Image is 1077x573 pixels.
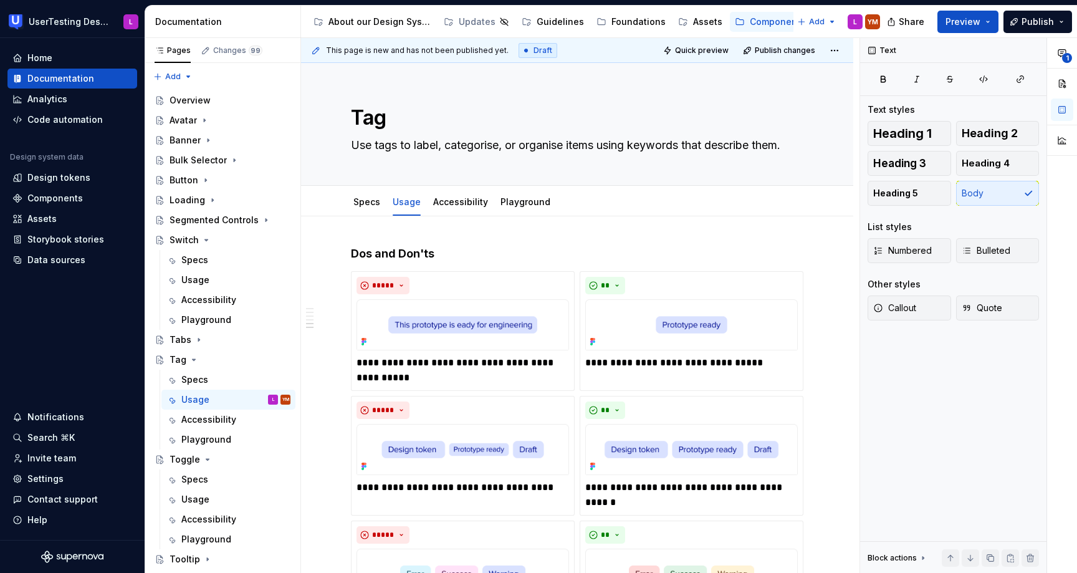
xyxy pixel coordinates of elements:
a: Usage [161,489,295,509]
button: Quote [956,296,1040,320]
a: Components [730,12,810,32]
div: Settings [27,473,64,485]
a: Invite team [7,448,137,468]
a: Playground [161,529,295,549]
div: L [272,393,274,406]
div: YM [282,393,289,406]
a: Home [7,48,137,68]
a: Accessibility [161,509,295,529]
div: Playground [181,533,231,546]
img: da1b97c2-b792-4f69-b436-1ef66f0a111b.png [357,424,569,475]
button: Heading 3 [868,151,951,176]
span: Preview [945,16,980,28]
span: This page is new and has not been published yet. [326,46,509,55]
a: Playground [500,196,550,207]
div: Usage [181,493,209,506]
button: Help [7,510,137,530]
img: ae7b6a8c-b94e-4669-b3b8-3a611a8439ca.png [585,424,798,475]
a: Accessibility [161,410,295,430]
button: Numbered [868,238,951,263]
button: Contact support [7,489,137,509]
span: 99 [249,46,262,55]
div: Usage [388,188,426,214]
a: Tooltip [150,549,295,569]
div: Loading [170,194,205,206]
div: Documentation [155,16,295,28]
a: Guidelines [517,12,589,32]
div: Help [27,514,47,526]
div: Playground [181,314,231,326]
a: Data sources [7,250,137,270]
a: Updates [439,12,514,32]
div: Playground [181,433,231,446]
div: L [129,17,133,27]
span: Add [165,72,181,82]
div: About our Design System [328,16,431,28]
div: Segmented Controls [170,214,259,226]
button: Heading 2 [956,121,1040,146]
span: 1 [1062,53,1072,63]
button: Preview [937,11,998,33]
div: Code automation [27,113,103,126]
div: Tag [170,354,186,366]
a: Avatar [150,110,295,130]
div: Toggle [170,453,200,466]
textarea: Use tags to label, categorise, or organise items using keywords that describe them. [348,135,801,155]
button: Bulleted [956,238,1040,263]
a: Tabs [150,330,295,350]
div: Components [27,192,83,205]
a: Button [150,170,295,190]
div: Invite team [27,452,76,465]
a: Tag [150,350,295,370]
div: Switch [170,234,199,246]
a: UsageLYM [161,390,295,410]
a: Playground [161,310,295,330]
a: Playground [161,430,295,450]
div: Usage [181,274,209,286]
a: Analytics [7,89,137,109]
button: Callout [868,296,951,320]
a: Accessibility [161,290,295,310]
span: Callout [873,302,916,314]
div: Block actions [868,553,917,563]
span: Quick preview [675,46,729,55]
a: Specs [161,469,295,489]
a: Code automation [7,110,137,130]
div: Specs [181,254,208,266]
div: Notifications [27,411,84,423]
div: Contact support [27,493,98,506]
div: Pages [155,46,191,55]
a: Specs [161,250,295,270]
div: Avatar [170,114,197,127]
div: List styles [868,221,912,233]
a: Assets [7,209,137,229]
button: Heading 1 [868,121,951,146]
div: Assets [27,213,57,225]
div: Analytics [27,93,67,105]
a: Usage [393,196,421,207]
div: Usage [181,393,209,406]
button: Publish changes [739,42,821,59]
div: Overview [170,94,211,107]
a: Design tokens [7,168,137,188]
button: Search ⌘K [7,428,137,448]
button: Heading 4 [956,151,1040,176]
span: Heading 1 [873,127,932,140]
div: Playground [495,188,555,214]
div: Text styles [868,104,915,116]
span: Share [899,16,924,28]
img: 5c70b22d-8195-4056-9b46-d429455dbdeb.png [357,299,569,350]
a: Segmented Controls [150,210,295,230]
a: Settings [7,469,137,489]
button: Notifications [7,407,137,427]
a: Specs [353,196,380,207]
a: Overview [150,90,295,110]
div: Design system data [10,152,84,162]
img: 41adf70f-fc1c-4662-8e2d-d2ab9c673b1b.png [9,14,24,29]
a: Supernova Logo [41,551,103,563]
div: Banner [170,134,201,147]
div: Accessibility [181,513,236,526]
span: Heading 3 [873,157,926,170]
div: Bulk Selector [170,154,227,166]
button: Quick preview [659,42,734,59]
